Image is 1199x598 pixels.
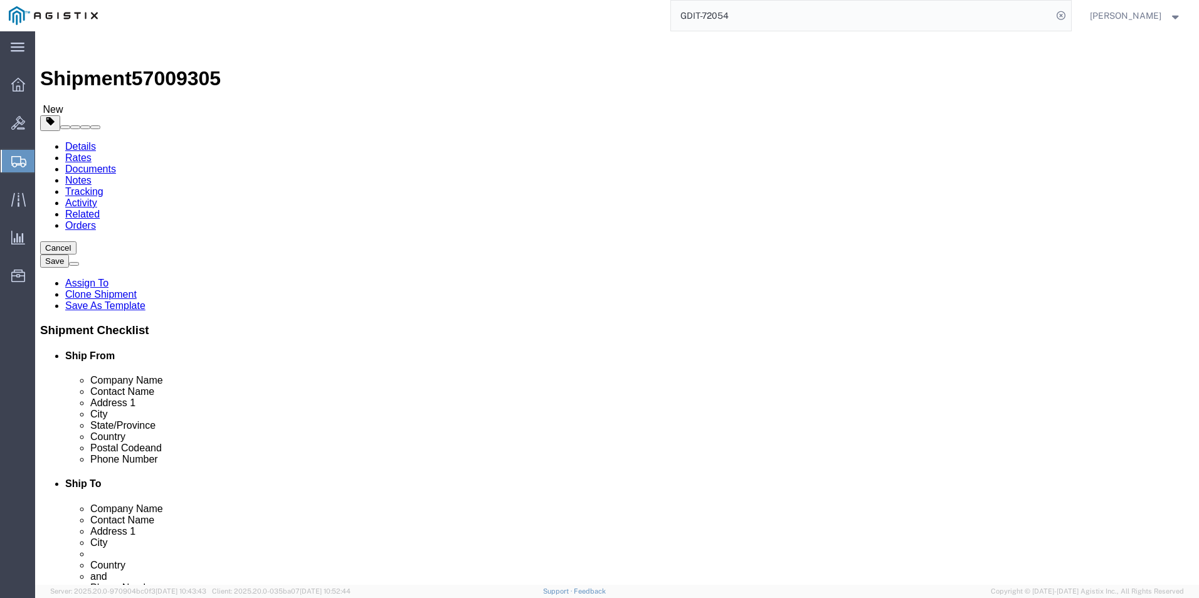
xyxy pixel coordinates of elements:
span: Server: 2025.20.0-970904bc0f3 [50,587,206,595]
a: Feedback [574,587,606,595]
span: [DATE] 10:43:43 [156,587,206,595]
span: Mitchell Mattocks [1090,9,1161,23]
img: logo [9,6,98,25]
button: [PERSON_NAME] [1089,8,1182,23]
a: Support [543,587,574,595]
span: Copyright © [DATE]-[DATE] Agistix Inc., All Rights Reserved [991,586,1184,597]
span: Client: 2025.20.0-035ba07 [212,587,351,595]
span: [DATE] 10:52:44 [300,587,351,595]
input: Search for shipment number, reference number [671,1,1052,31]
iframe: FS Legacy Container [35,31,1199,585]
